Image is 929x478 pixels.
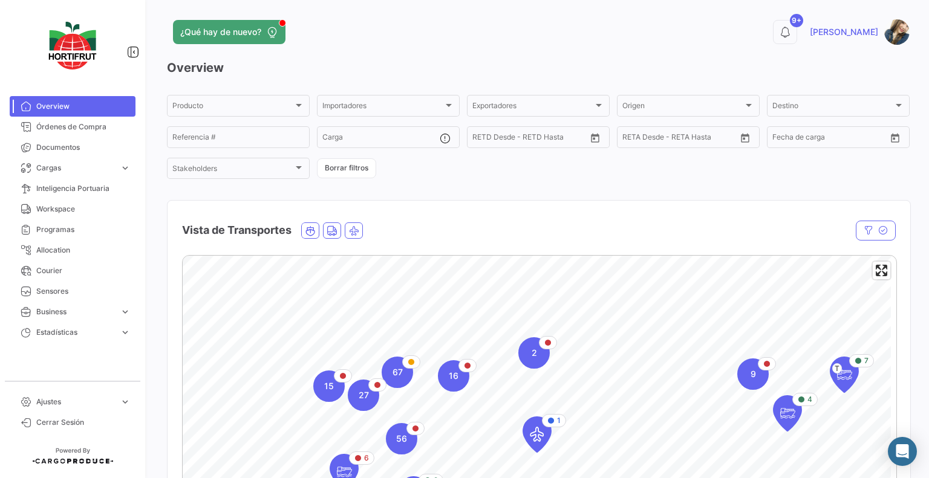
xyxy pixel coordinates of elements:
[36,121,131,132] span: Órdenes de Compra
[36,306,115,317] span: Business
[10,178,135,199] a: Inteligencia Portuaria
[736,129,754,147] button: Open calendar
[120,163,131,173] span: expand_more
[10,117,135,137] a: Órdenes de Compra
[810,26,878,38] span: [PERSON_NAME]
[886,129,904,147] button: Open calendar
[472,103,593,112] span: Exportadores
[396,433,407,445] span: 56
[557,415,561,426] span: 1
[172,166,293,175] span: Stakeholders
[10,219,135,240] a: Programas
[364,453,369,463] span: 6
[832,363,842,373] span: T
[173,20,285,44] button: ¿Qué hay de nuevo?
[888,437,917,466] div: Abrir Intercom Messenger
[120,396,131,407] span: expand_more
[36,286,131,297] span: Sensores
[324,223,341,238] button: Land
[36,417,131,428] span: Cerrar Sesión
[120,327,131,338] span: expand_more
[10,199,135,219] a: Workspace
[773,395,802,431] div: Map marker
[884,19,910,45] img: 67520e24-8e31-41af-9406-a183c2b4e474.jpg
[438,360,469,392] div: Map marker
[182,222,292,239] h4: Vista de Transportes
[382,357,413,388] div: Map marker
[36,224,131,235] span: Programas
[653,135,707,143] input: Hasta
[42,15,103,77] img: logo-hortifrut.svg
[36,265,131,276] span: Courier
[803,135,857,143] input: Hasta
[36,327,115,338] span: Estadísticas
[10,260,135,281] a: Courier
[503,135,557,143] input: Hasta
[830,357,859,393] div: Map marker
[523,416,552,453] div: Map marker
[36,396,115,407] span: Ajustes
[10,96,135,117] a: Overview
[10,137,135,158] a: Documentos
[737,358,769,390] div: Map marker
[167,59,910,76] h3: Overview
[36,142,131,153] span: Documentos
[180,26,261,38] span: ¿Qué hay de nuevo?
[532,347,537,359] span: 2
[36,101,131,112] span: Overview
[322,103,443,112] span: Importadores
[10,281,135,302] a: Sensores
[622,135,644,143] input: Desde
[518,337,550,369] div: Map marker
[324,380,334,392] span: 15
[386,423,417,454] div: Map marker
[36,163,115,173] span: Cargas
[317,158,376,178] button: Borrar filtros
[586,129,604,147] button: Open calendar
[313,370,345,402] div: Map marker
[348,379,379,411] div: Map marker
[449,370,458,382] span: 16
[864,355,869,366] span: 7
[393,366,403,378] span: 67
[359,389,369,401] span: 27
[302,223,319,238] button: Ocean
[772,103,893,112] span: Destino
[622,103,743,112] span: Origen
[751,368,756,380] span: 9
[345,223,362,238] button: Air
[472,135,494,143] input: Desde
[120,306,131,317] span: expand_more
[873,262,890,279] button: Enter fullscreen
[172,103,293,112] span: Producto
[772,135,794,143] input: Desde
[807,394,812,405] span: 4
[36,245,131,256] span: Allocation
[10,240,135,260] a: Allocation
[36,183,131,194] span: Inteligencia Portuaria
[36,204,131,215] span: Workspace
